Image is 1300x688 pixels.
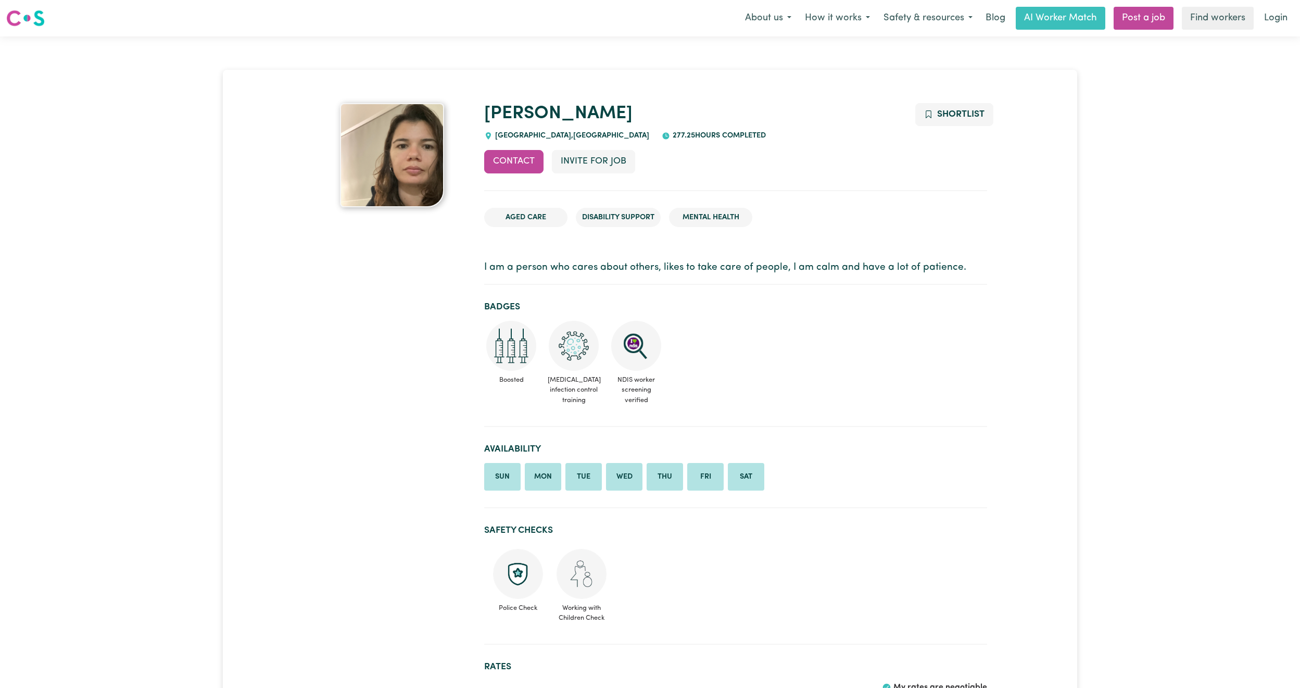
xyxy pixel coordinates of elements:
[915,103,994,126] button: Add to shortlist
[493,549,543,599] img: Police check
[547,371,601,409] span: [MEDICAL_DATA] infection control training
[647,463,683,491] li: Available on Thursday
[484,661,987,672] h2: Rates
[1114,7,1173,30] a: Post a job
[576,208,661,228] li: Disability Support
[557,549,607,599] img: Working with children check
[937,110,985,119] span: Shortlist
[1016,7,1105,30] a: AI Worker Match
[340,103,444,207] img: Simone
[493,599,544,613] span: Police Check
[6,9,45,28] img: Careseekers logo
[484,525,987,536] h2: Safety Checks
[728,463,764,491] li: Available on Saturday
[312,103,472,207] a: Simone's profile picture'
[486,321,536,371] img: Care and support worker has received booster dose of COVID-19 vaccination
[669,208,752,228] li: Mental Health
[484,260,987,276] p: I am a person who cares about others, likes to take care of people, I am calm and have a lot of p...
[738,7,798,29] button: About us
[493,132,649,140] span: [GEOGRAPHIC_DATA] , [GEOGRAPHIC_DATA]
[877,7,979,29] button: Safety & resources
[609,371,663,409] span: NDIS worker screening verified
[1258,7,1294,30] a: Login
[556,599,607,623] span: Working with Children Check
[525,463,561,491] li: Available on Monday
[484,105,633,123] a: [PERSON_NAME]
[979,7,1012,30] a: Blog
[552,150,635,173] button: Invite for Job
[549,321,599,371] img: CS Academy: COVID-19 Infection Control Training course completed
[484,444,987,455] h2: Availability
[798,7,877,29] button: How it works
[6,6,45,30] a: Careseekers logo
[484,150,544,173] button: Contact
[606,463,642,491] li: Available on Wednesday
[484,208,567,228] li: Aged Care
[670,132,766,140] span: 277.25 hours completed
[484,302,987,312] h2: Badges
[565,463,602,491] li: Available on Tuesday
[611,321,661,371] img: NDIS Worker Screening Verified
[687,463,724,491] li: Available on Friday
[1182,7,1254,30] a: Find workers
[484,371,538,389] span: Boosted
[484,463,521,491] li: Available on Sunday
